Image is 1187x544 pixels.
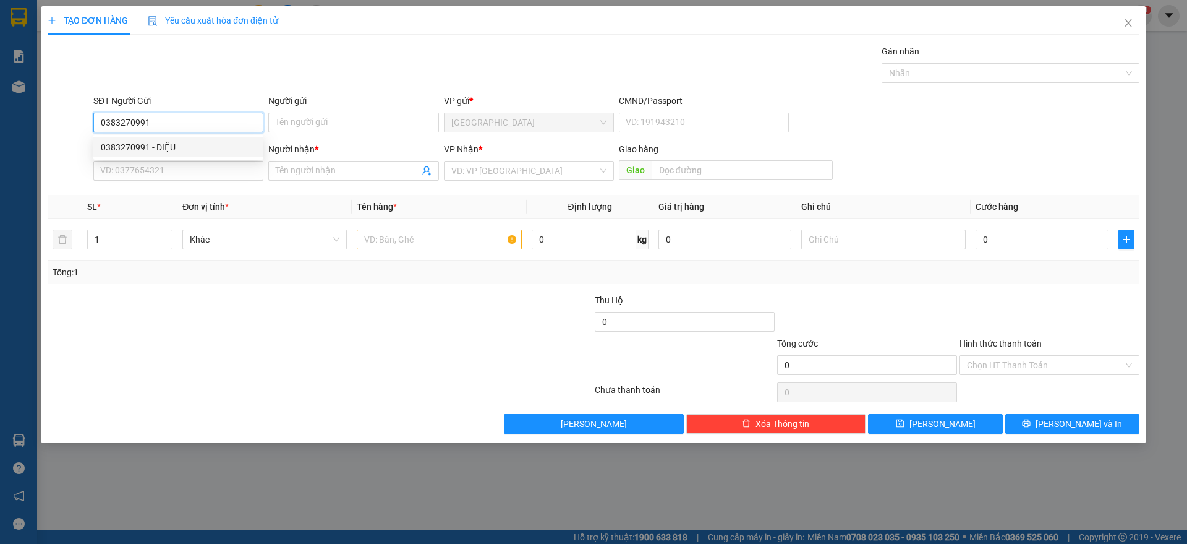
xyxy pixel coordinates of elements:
span: kg [636,230,649,249]
button: [PERSON_NAME] [504,414,684,434]
th: Ghi chú [796,195,971,219]
input: Dọc đường [652,160,833,180]
span: plus [48,16,56,25]
button: deleteXóa Thông tin [686,414,866,434]
button: plus [1118,230,1134,249]
div: Chưa thanh toán [593,383,776,405]
span: [PERSON_NAME] [909,417,976,431]
img: logo.jpg [15,15,77,77]
span: close [1123,18,1133,28]
span: Khác [190,230,339,249]
span: Tổng cước [777,339,818,348]
span: Đơn vị tính [182,202,229,212]
span: VP Nhận [444,144,479,154]
div: Người nhận [268,142,438,156]
span: Định lượng [568,202,612,212]
div: 0383270991 - DIỆU [93,137,263,157]
button: save[PERSON_NAME] [868,414,1002,434]
div: Tổng: 1 [53,266,458,279]
input: Ghi Chú [801,230,966,249]
span: SL [87,202,97,212]
div: 0383270991 - DIỆU [101,140,256,154]
span: TẠO ĐƠN HÀNG [48,15,128,25]
button: delete [53,230,72,249]
img: logo.jpg [134,15,164,45]
b: [PERSON_NAME] [15,80,70,138]
button: printer[PERSON_NAME] và In [1005,414,1139,434]
span: Giao hàng [619,144,658,154]
span: user-add [422,166,432,176]
span: Yêu cầu xuất hóa đơn điện tử [148,15,278,25]
span: Giao [619,160,652,180]
span: Cước hàng [976,202,1018,212]
label: Gán nhãn [882,46,919,56]
span: Tên hàng [357,202,397,212]
b: BIÊN NHẬN GỬI HÀNG [80,18,119,98]
span: [PERSON_NAME] [561,417,627,431]
div: VP gửi [444,94,614,108]
span: save [896,419,904,429]
div: SĐT Người Gửi [93,94,263,108]
span: printer [1022,419,1031,429]
div: CMND/Passport [619,94,789,108]
span: delete [742,419,751,429]
span: plus [1119,235,1134,244]
input: 0 [658,230,791,249]
span: Giá trị hàng [658,202,704,212]
div: Người gửi [268,94,438,108]
span: [PERSON_NAME] và In [1036,417,1122,431]
li: (c) 2017 [104,59,170,74]
img: icon [148,16,158,26]
button: Close [1111,6,1146,41]
span: Xóa Thông tin [755,417,809,431]
span: Thu Hộ [595,295,623,305]
label: Hình thức thanh toán [959,339,1042,348]
input: VD: Bàn, Ghế [357,230,521,249]
b: [DOMAIN_NAME] [104,47,170,57]
span: Nha Trang [451,113,606,132]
